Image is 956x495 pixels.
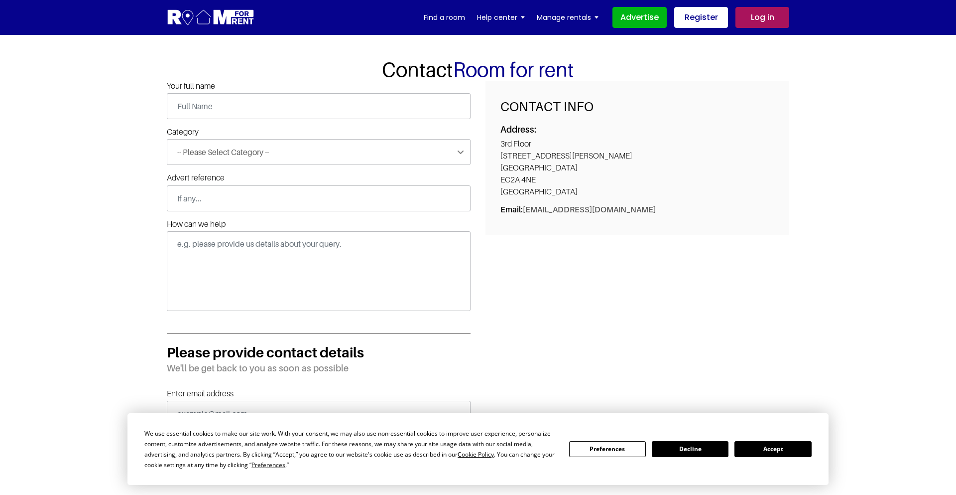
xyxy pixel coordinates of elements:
h1: Contact [167,57,789,81]
span: We'll be get back to you as soon as possible [167,360,471,389]
label: How can we help [167,219,226,229]
input: Full Name [167,93,471,119]
strong: Email: [500,205,523,214]
a: Find a room [424,10,465,25]
p: 3rd Floor [STREET_ADDRESS][PERSON_NAME] [GEOGRAPHIC_DATA] EC2A 4NE [GEOGRAPHIC_DATA] [500,138,774,197]
h3: Please provide contact details [167,344,471,361]
label: Enter email address [167,389,234,398]
a: Help center [477,10,525,25]
div: Cookie Consent Prompt [127,413,829,485]
strong: Address: [500,124,536,135]
input: example@mail.com [167,401,471,427]
button: Preferences [569,441,646,457]
button: Decline [652,441,728,457]
div: We use essential cookies to make our site work. With your consent, we may also use non-essential ... [144,428,557,470]
span: Cookie Policy [458,450,494,459]
a: Manage rentals [537,10,598,25]
button: Accept [734,441,811,457]
input: If any... [167,185,471,211]
label: Category [167,127,199,137]
img: Logo for Room for Rent, featuring a welcoming design with a house icon and modern typography [167,8,255,27]
label: Advert reference [167,173,225,182]
span: Preferences [251,461,285,469]
span: Room for rent [453,57,574,81]
a: Log in [735,7,789,28]
h3: Contact Info [500,99,774,114]
a: Advertise [612,7,667,28]
a: Register [674,7,728,28]
label: Your full name [167,81,215,91]
a: [EMAIL_ADDRESS][DOMAIN_NAME] [523,204,656,214]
